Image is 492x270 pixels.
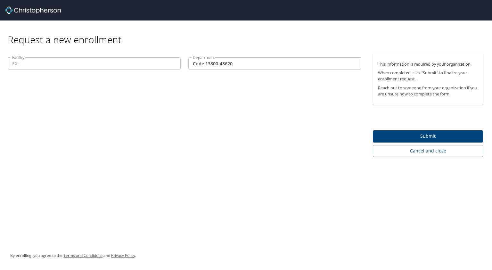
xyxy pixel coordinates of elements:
[378,147,478,155] span: Cancel and close
[8,20,488,46] div: Request a new enrollment
[378,85,478,97] p: Reach out to someone from your organization if you are unsure how to complete the form.
[8,57,181,70] input: EX:
[63,253,102,258] a: Terms and Conditions
[188,57,361,70] input: EX:
[378,70,478,82] p: When completed, click “Submit” to finalize your enrollment request.
[373,145,483,157] button: Cancel and close
[10,248,136,264] div: By enrolling, you agree to the and .
[373,130,483,143] button: Submit
[378,132,478,140] span: Submit
[5,6,61,14] img: cbt logo
[378,61,478,67] p: This information is required by your organization.
[111,253,135,258] a: Privacy Policy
